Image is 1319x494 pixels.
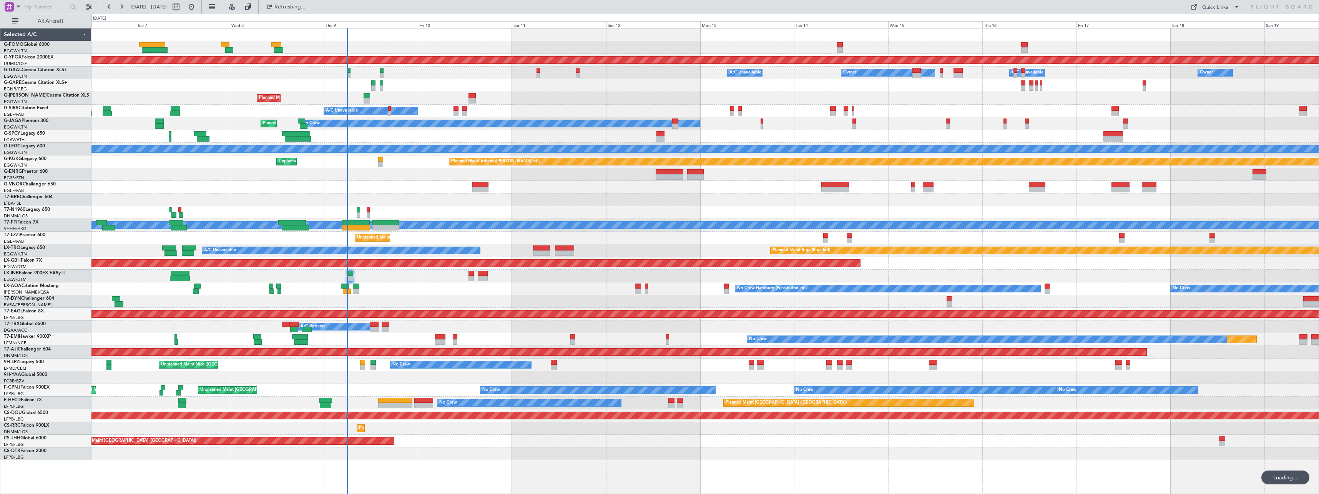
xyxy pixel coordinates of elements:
span: T7-EMI [4,334,19,339]
a: LX-GBHFalcon 7X [4,258,42,263]
a: EGGW/LTN [4,162,27,168]
a: DNMM/LOS [4,353,28,359]
a: G-YFOXFalcon 2000EX [4,55,53,60]
div: Tue 7 [136,21,230,28]
a: EGLF/FAB [4,112,24,117]
span: G-SIRS [4,106,18,110]
div: No Crew [392,359,410,370]
a: LFPB/LBG [4,315,24,320]
div: Sat 18 [1171,21,1265,28]
a: LFMD/CEQ [4,365,26,371]
a: T7-DYNChallenger 604 [4,296,54,301]
div: [DATE] [93,15,106,22]
a: T7-AJIChallenger 604 [4,347,51,352]
div: No Crew [1173,283,1190,294]
a: 9H-LPZLegacy 500 [4,360,44,364]
a: EGGW/LTN [4,251,27,257]
a: F-HECDFalcon 7X [4,398,42,402]
span: CS-DOU [4,411,22,415]
span: G-LEGC [4,144,20,149]
span: T7-DYN [4,296,21,301]
span: F-GPNJ [4,385,20,390]
a: CS-RRCFalcon 900LX [4,423,49,428]
span: G-VNOR [4,182,23,187]
div: Unplanned Maint Nice ([GEOGRAPHIC_DATA]) [161,359,252,370]
div: A/C Booked [301,321,325,332]
span: T7-TRX [4,322,20,326]
button: Quick Links [1187,1,1244,13]
a: LFPB/LBG [4,404,24,409]
a: LX-INBFalcon 900EX EASy II [4,271,65,275]
div: No Crew [796,384,814,396]
a: DNMM/LOS [4,213,28,219]
div: Wed 15 [888,21,982,28]
span: T7-BRE [4,195,20,199]
span: G-KGKG [4,157,22,161]
div: Thu 9 [324,21,418,28]
div: Fri 10 [418,21,512,28]
div: Planned Maint Athens ([PERSON_NAME] Intl) [451,156,540,167]
div: No Crew [749,334,767,345]
div: Planned Maint Lagos ([PERSON_NAME]) [359,422,439,434]
span: [DATE] - [DATE] [131,3,167,10]
a: EGGW/LTN [4,48,27,54]
div: Planned Maint Riga (Riga Intl) [772,245,830,256]
div: Sun 12 [606,21,700,28]
a: EDLW/DTM [4,264,27,270]
a: CS-JHHGlobal 6000 [4,436,47,441]
span: G-GARE [4,80,22,85]
a: VHHH/HKG [4,226,27,232]
div: A/C Unavailable [204,245,236,256]
span: G-ENRG [4,169,22,174]
div: Planned Maint [GEOGRAPHIC_DATA] ([GEOGRAPHIC_DATA]) [259,92,380,104]
a: G-LEGCLegacy 600 [4,144,45,149]
a: EGSS/STN [4,175,24,181]
a: EGNR/CEG [4,86,27,92]
a: EGGW/LTN [4,150,27,155]
a: DNMM/LOS [4,429,28,435]
a: T7-EAGLFalcon 8X [4,309,44,314]
a: LTBA/ISL [4,200,21,206]
span: CS-DTR [4,449,20,453]
a: T7-TRXGlobal 6500 [4,322,46,326]
div: Unplanned Maint [GEOGRAPHIC_DATA] ([GEOGRAPHIC_DATA]) [357,232,483,244]
span: F-HECD [4,398,21,402]
div: No Crew Hamburg (Fuhlsbuttel Intl) [737,283,807,294]
span: G-GAAL [4,68,22,72]
div: No Crew [302,118,320,129]
a: G-KGKGLegacy 600 [4,157,47,161]
a: G-VNORChallenger 650 [4,182,56,187]
span: CS-JHH [4,436,20,441]
a: EGGW/LTN [4,99,27,105]
div: Planned Maint [GEOGRAPHIC_DATA] ([GEOGRAPHIC_DATA]) [726,397,847,409]
div: A/C Unavailable [1012,67,1043,78]
div: Quick Links [1202,4,1228,12]
span: LX-AOA [4,284,22,288]
span: T7-N1960 [4,207,25,212]
a: DGAA/ACC [4,327,27,333]
a: EGGW/LTN [4,73,27,79]
a: LX-AOACitation Mustang [4,284,59,288]
a: 9H-YAAGlobal 5000 [4,372,47,377]
a: EGLF/FAB [4,188,24,194]
a: T7-BREChallenger 604 [4,195,53,199]
input: Trip Number [23,1,68,13]
a: LFPB/LBG [4,416,24,422]
span: T7-FFI [4,220,17,225]
a: T7-LZZIPraetor 600 [4,233,45,237]
a: T7-EMIHawker 900XP [4,334,51,339]
a: F-GPNJFalcon 900EX [4,385,50,390]
span: T7-AJI [4,347,18,352]
div: Planned Maint [GEOGRAPHIC_DATA] ([GEOGRAPHIC_DATA]) [75,435,196,447]
div: Unplanned Maint [GEOGRAPHIC_DATA] (Ataturk) [279,156,375,167]
span: 9H-LPZ [4,360,19,364]
a: LGAV/ATH [4,137,25,143]
div: Owner [843,67,856,78]
span: CS-RRC [4,423,20,428]
a: G-GARECessna Citation XLS+ [4,80,67,85]
a: LX-TROLegacy 650 [4,245,45,250]
a: CS-DOUGlobal 6500 [4,411,48,415]
button: Refreshing... [262,1,309,13]
div: Thu 16 [982,21,1076,28]
div: Loading... [1261,471,1309,484]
